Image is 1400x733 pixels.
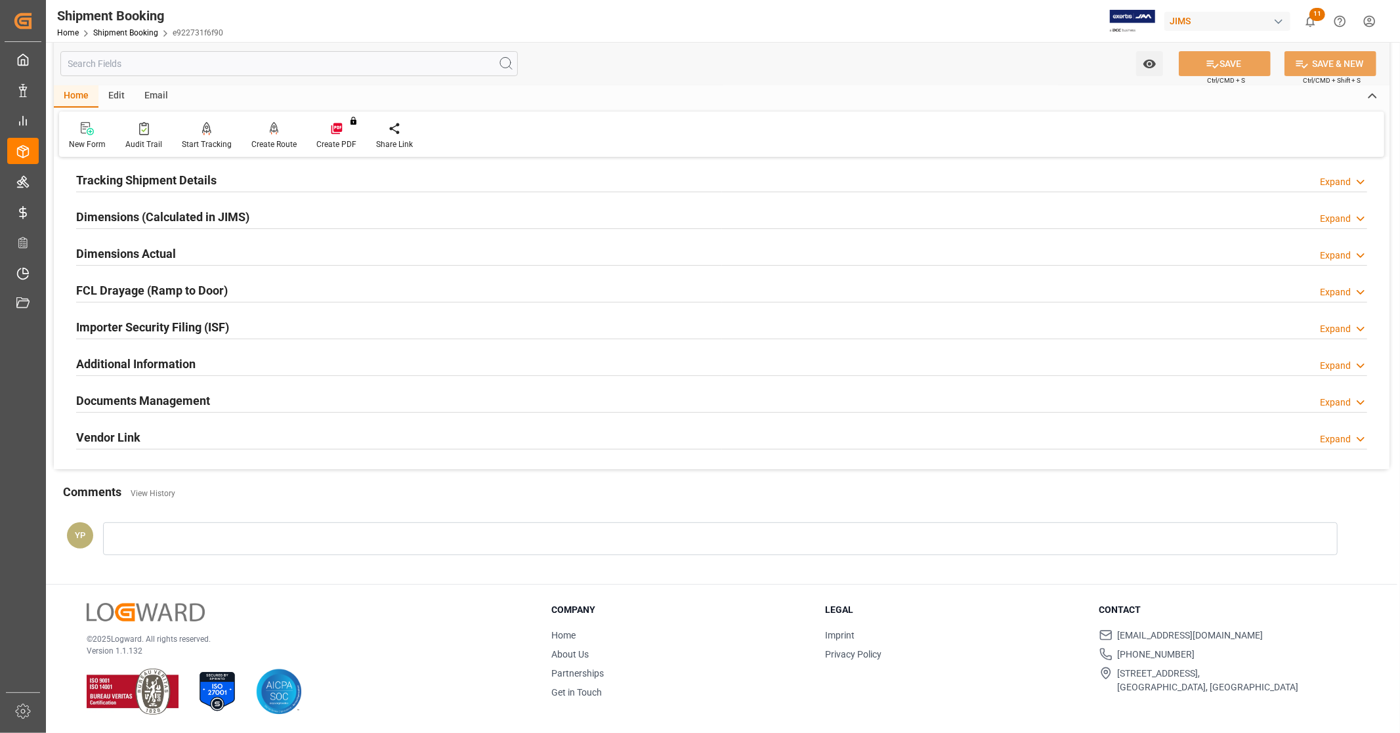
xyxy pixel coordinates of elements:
img: AICPA SOC [256,669,302,715]
input: Search Fields [60,51,518,76]
a: Home [57,28,79,37]
h2: Dimensions (Calculated in JIMS) [76,208,249,226]
h2: Dimensions Actual [76,245,176,262]
a: Partnerships [551,668,604,679]
a: Shipment Booking [93,28,158,37]
div: Share Link [376,138,413,150]
div: Expand [1320,175,1351,189]
span: Ctrl/CMD + Shift + S [1303,75,1361,85]
img: ISO 9001 & ISO 14001 Certification [87,669,179,715]
button: open menu [1136,51,1163,76]
a: Privacy Policy [825,649,881,660]
div: JIMS [1164,12,1290,31]
a: About Us [551,649,589,660]
h2: Vendor Link [76,429,140,446]
a: Imprint [825,630,855,640]
img: ISO 27001 Certification [194,669,240,715]
span: [PHONE_NUMBER] [1118,648,1195,661]
div: Expand [1320,322,1351,336]
span: [EMAIL_ADDRESS][DOMAIN_NAME] [1118,629,1263,642]
div: Start Tracking [182,138,232,150]
a: Get in Touch [551,687,602,698]
div: Email [135,85,178,108]
h2: Documents Management [76,392,210,409]
h2: FCL Drayage (Ramp to Door) [76,282,228,299]
a: Home [551,630,576,640]
div: Expand [1320,249,1351,262]
div: Create Route [251,138,297,150]
img: Exertis%20JAM%20-%20Email%20Logo.jpg_1722504956.jpg [1110,10,1155,33]
div: Audit Trail [125,138,162,150]
h2: Additional Information [76,355,196,373]
h3: Contact [1099,603,1357,617]
div: New Form [69,138,106,150]
div: Expand [1320,285,1351,299]
span: Ctrl/CMD + S [1207,75,1245,85]
a: View History [131,489,175,498]
button: SAVE & NEW [1284,51,1376,76]
h3: Legal [825,603,1082,617]
div: Home [54,85,98,108]
div: Shipment Booking [57,6,223,26]
button: SAVE [1179,51,1271,76]
p: Version 1.1.132 [87,645,519,657]
h3: Company [551,603,809,617]
span: YP [75,530,85,540]
h2: Comments [63,483,121,501]
span: [STREET_ADDRESS], [GEOGRAPHIC_DATA], [GEOGRAPHIC_DATA] [1118,667,1299,694]
div: Expand [1320,212,1351,226]
p: © 2025 Logward. All rights reserved. [87,633,519,645]
button: JIMS [1164,9,1296,33]
span: 11 [1309,8,1325,21]
h2: Importer Security Filing (ISF) [76,318,229,336]
div: Expand [1320,396,1351,409]
div: Expand [1320,359,1351,373]
div: Expand [1320,432,1351,446]
img: Logward Logo [87,603,205,622]
button: show 11 new notifications [1296,7,1325,36]
h2: Tracking Shipment Details [76,171,217,189]
div: Edit [98,85,135,108]
button: Help Center [1325,7,1355,36]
